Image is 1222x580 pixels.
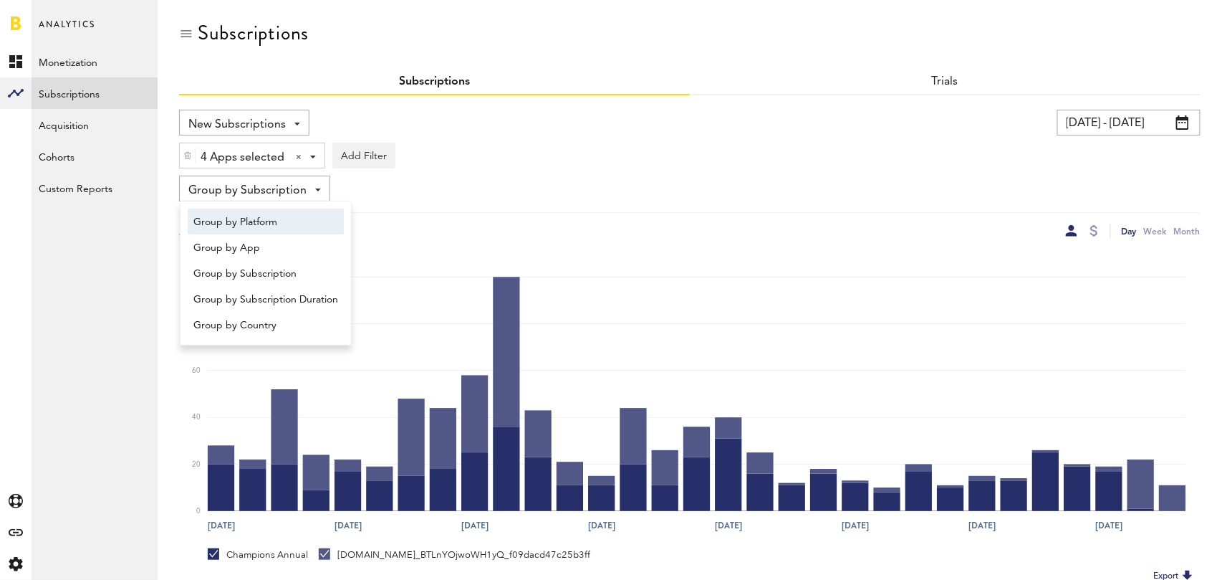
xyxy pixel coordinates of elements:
[208,520,235,533] text: [DATE]
[968,520,996,533] text: [DATE]
[188,113,286,137] span: New Subscriptions
[715,520,742,533] text: [DATE]
[32,77,158,109] a: Subscriptions
[180,143,196,168] div: Delete
[188,234,344,260] a: Group by App
[32,172,158,204] a: Custom Reports
[193,313,338,338] span: Group by Country
[192,461,201,468] text: 20
[1144,224,1167,239] div: Week
[193,236,338,260] span: Group by App
[193,287,338,312] span: Group by Subscription Duration
[188,179,307,203] span: Group by Subscription
[188,286,344,312] a: Group by Subscription Duration
[1122,224,1137,239] div: Day
[32,46,158,77] a: Monetization
[198,22,309,44] div: Subscriptions
[183,151,192,161] img: trash_awesome_blue.svg
[32,109,158,141] a: Acquisition
[32,141,158,172] a: Cohorts
[1174,224,1201,239] div: Month
[30,10,82,23] span: Support
[188,209,344,234] a: Group by Platform
[188,260,344,286] a: Group by Subscription
[192,414,201,422] text: 40
[332,143,395,168] button: Add Filter
[319,548,590,561] div: [DOMAIN_NAME]_BTLnYOjwoWH1yQ_f09dacd47c25b3ff
[296,154,302,160] div: Clear
[399,76,470,87] a: Subscriptions
[201,146,284,170] span: 4 Apps selected
[842,520,869,533] text: [DATE]
[193,210,338,234] span: Group by Platform
[461,520,489,533] text: [DATE]
[188,312,344,338] a: Group by Country
[196,508,201,515] text: 0
[1095,520,1122,533] text: [DATE]
[588,520,615,533] text: [DATE]
[208,548,308,561] div: Champions Annual
[335,520,362,533] text: [DATE]
[39,16,95,46] span: Analytics
[192,367,201,374] text: 60
[193,262,338,286] span: Group by Subscription
[932,76,958,87] a: Trials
